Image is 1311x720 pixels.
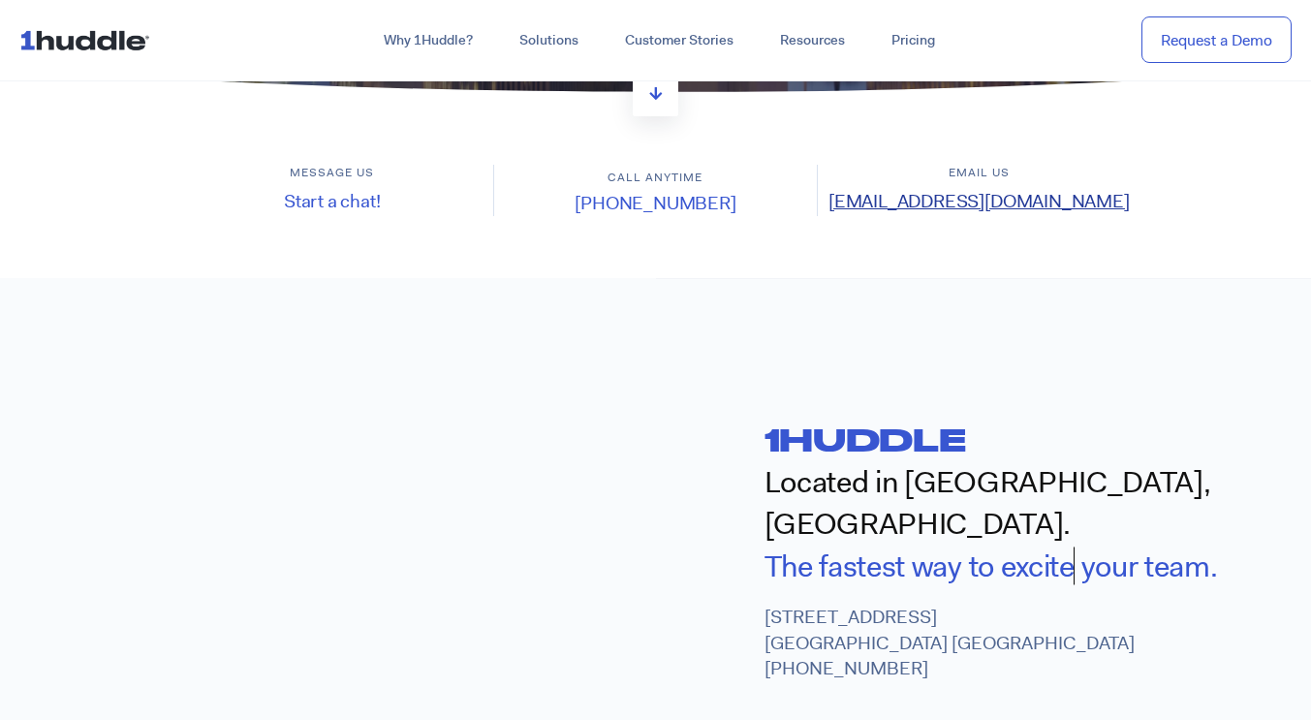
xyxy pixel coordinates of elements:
[284,189,381,213] a: Start a chat!
[1044,547,1050,586] span: i
[765,547,994,586] span: The fastest way to
[602,23,757,58] a: Customer Stories
[1028,547,1044,586] span: c
[1141,16,1292,64] a: Request a Demo
[818,165,1139,181] h6: Email us
[828,189,1130,213] a: [EMAIL_ADDRESS][DOMAIN_NAME]
[757,23,868,58] a: Resources
[575,191,735,215] a: [PHONE_NUMBER]
[868,23,958,58] a: Pricing
[496,23,602,58] a: Solutions
[360,23,496,58] a: Why 1Huddle?
[1081,547,1218,586] span: your team.
[1015,547,1028,586] span: x
[1059,547,1075,586] span: e
[494,170,817,186] h6: Call anytime
[172,165,493,181] h6: Message us
[19,21,158,58] img: ...
[1001,547,1016,586] span: e
[1049,547,1059,586] span: t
